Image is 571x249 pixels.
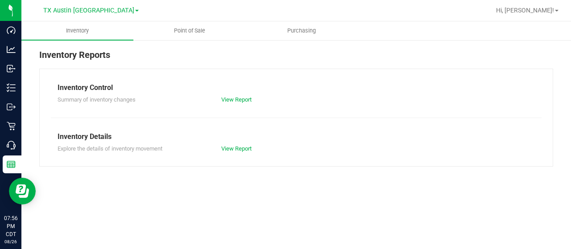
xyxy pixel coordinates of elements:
[7,26,16,35] inline-svg: Dashboard
[7,122,16,131] inline-svg: Retail
[58,96,136,103] span: Summary of inventory changes
[7,141,16,150] inline-svg: Call Center
[54,27,101,35] span: Inventory
[9,178,36,204] iframe: Resource center
[4,238,17,245] p: 08/26
[4,214,17,238] p: 07:56 PM CDT
[7,64,16,73] inline-svg: Inbound
[7,102,16,111] inline-svg: Outbound
[496,7,554,14] span: Hi, [PERSON_NAME]!
[58,145,162,152] span: Explore the details of inventory movement
[221,145,252,152] a: View Report
[58,82,535,93] div: Inventory Control
[133,21,245,40] a: Point of Sale
[245,21,357,40] a: Purchasing
[21,21,133,40] a: Inventory
[58,131,535,142] div: Inventory Details
[275,27,328,35] span: Purchasing
[39,48,553,69] div: Inventory Reports
[221,96,252,103] a: View Report
[7,45,16,54] inline-svg: Analytics
[43,7,134,14] span: TX Austin [GEOGRAPHIC_DATA]
[7,160,16,169] inline-svg: Reports
[7,83,16,92] inline-svg: Inventory
[162,27,217,35] span: Point of Sale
